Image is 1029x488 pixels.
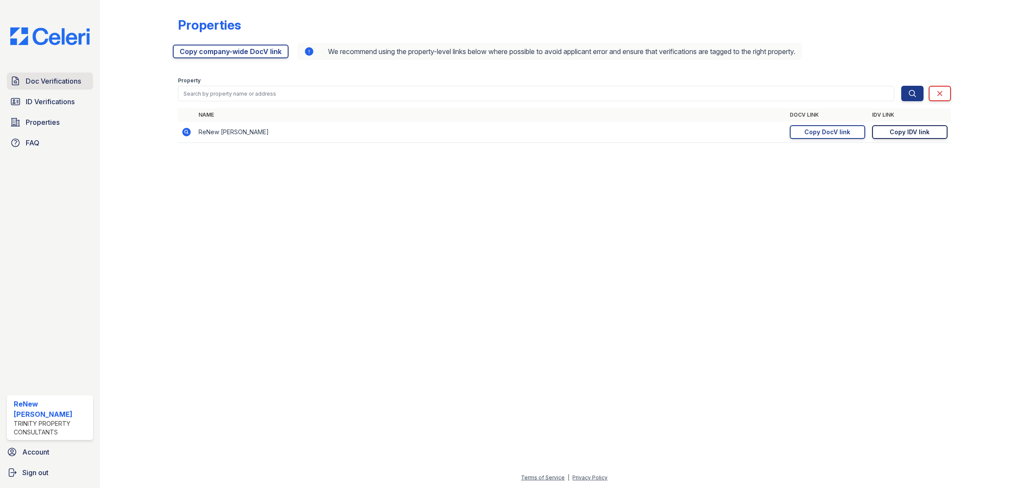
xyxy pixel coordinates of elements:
[173,45,289,58] a: Copy company-wide DocV link
[14,399,90,419] div: ReNew [PERSON_NAME]
[26,96,75,107] span: ID Verifications
[22,447,49,457] span: Account
[7,93,93,110] a: ID Verifications
[786,108,869,122] th: DocV Link
[869,108,951,122] th: IDV Link
[7,72,93,90] a: Doc Verifications
[872,125,948,139] a: Copy IDV link
[3,464,96,481] a: Sign out
[14,419,90,437] div: Trinity Property Consultants
[26,117,60,127] span: Properties
[572,474,608,481] a: Privacy Policy
[178,17,241,33] div: Properties
[521,474,565,481] a: Terms of Service
[178,86,894,101] input: Search by property name or address
[568,474,569,481] div: |
[890,128,930,136] div: Copy IDV link
[3,27,96,45] img: CE_Logo_Blue-a8612792a0a2168367f1c8372b55b34899dd931a85d93a1a3d3e32e68fde9ad4.png
[3,443,96,461] a: Account
[7,134,93,151] a: FAQ
[804,128,850,136] div: Copy DocV link
[297,43,802,60] div: We recommend using the property-level links below where possible to avoid applicant error and ens...
[22,467,48,478] span: Sign out
[7,114,93,131] a: Properties
[195,108,786,122] th: Name
[790,125,865,139] a: Copy DocV link
[26,138,39,148] span: FAQ
[26,76,81,86] span: Doc Verifications
[195,122,786,143] td: ReNew [PERSON_NAME]
[178,77,201,84] label: Property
